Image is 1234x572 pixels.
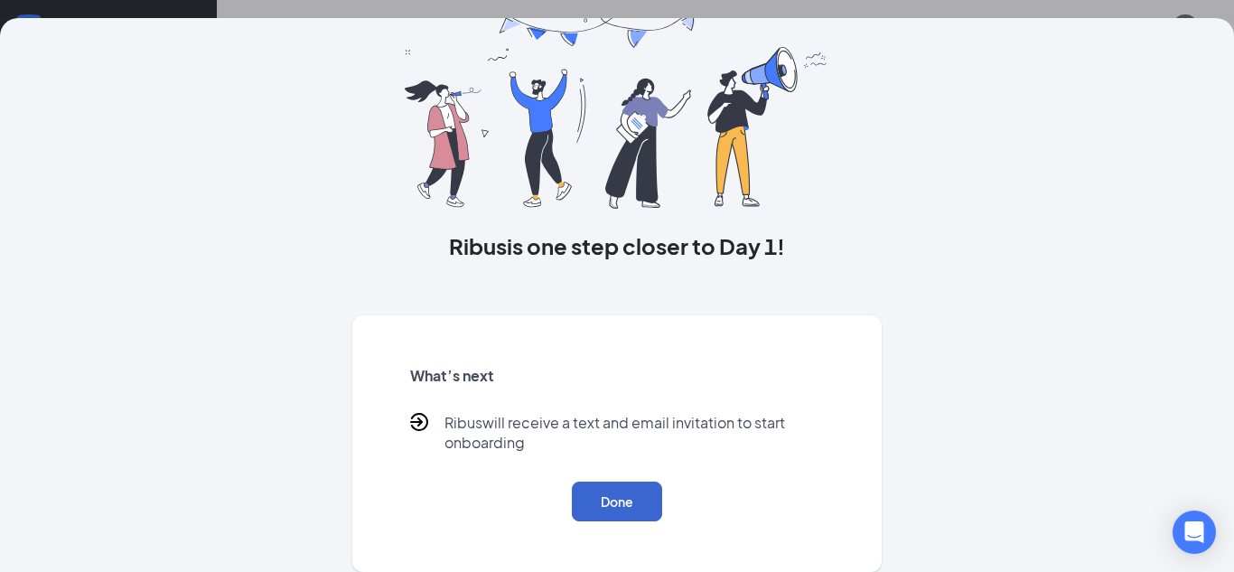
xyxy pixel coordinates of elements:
div: Open Intercom Messenger [1173,511,1216,554]
h5: What’s next [410,366,825,386]
h3: Ribus is one step closer to Day 1! [352,230,883,261]
p: Ribus will receive a text and email invitation to start onboarding [444,413,825,453]
button: Done [572,482,662,521]
img: you are all set [405,6,828,209]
